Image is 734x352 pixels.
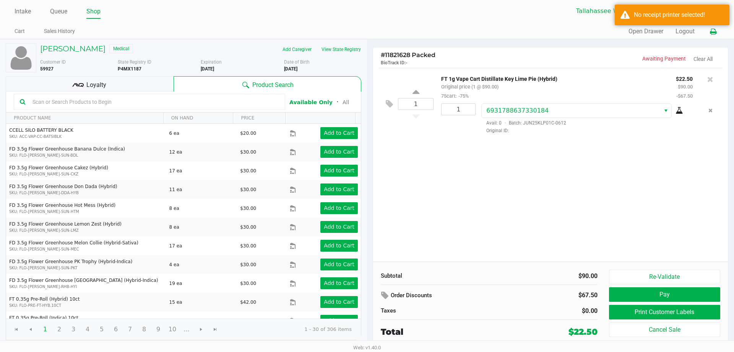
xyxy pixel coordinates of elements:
[9,152,163,158] p: SKU: FLO-[PERSON_NAME]-SUN-BDL
[609,323,720,337] button: Cancel Sale
[151,322,166,337] span: Page 9
[13,326,19,332] span: Go to the first page
[6,180,166,199] td: FD 3.5g Flower Greenhouse Don Dada (Hybrid)
[609,287,720,302] button: Pay
[118,59,151,65] span: State Registry ID
[179,322,194,337] span: Page 11
[201,59,222,65] span: Expiration
[343,98,349,106] button: All
[320,165,358,177] button: Add to Cart
[240,168,256,174] span: $30.00
[324,205,354,211] app-button-loader: Add to Cart
[166,255,237,274] td: 4 ea
[320,183,358,195] button: Add to Cart
[6,293,166,311] td: FT 0.35g Pre-Roll (Hybrid) 10ct
[320,202,358,214] button: Add to Cart
[533,289,598,302] div: $67.50
[6,161,166,180] td: FD 3.5g Flower Greenhouse Cakez (Hybrid)
[441,93,469,99] small: 75cart:
[441,84,499,90] small: Original price (1 @ $90.00)
[324,299,354,305] app-button-loader: Add to Cart
[324,242,354,249] app-button-loader: Add to Cart
[40,44,106,53] h5: [PERSON_NAME]
[324,224,354,230] app-button-loader: Add to Cart
[38,322,52,337] span: Page 1
[240,131,256,136] span: $20.00
[406,60,408,65] span: -
[40,59,66,65] span: Customer ID
[550,55,686,63] p: Awaiting Payment
[6,113,163,124] th: PRODUCT NAME
[240,262,256,267] span: $30.00
[9,284,163,290] p: SKU: FLO-[PERSON_NAME]-RHB-HYI
[381,60,406,65] span: BioTrack ID:
[278,43,317,56] button: Add Caregiver
[324,167,354,174] app-button-loader: Add to Cart
[23,322,38,337] span: Go to the previous page
[324,318,354,324] app-button-loader: Add to Cart
[44,26,75,36] a: Sales History
[693,55,713,63] button: Clear All
[320,146,358,158] button: Add to Cart
[576,7,651,16] span: Tallahassee WC
[284,59,310,65] span: Date of Birth
[123,322,137,337] span: Page 7
[320,277,358,289] button: Add to Cart
[333,98,343,106] span: ᛫
[66,322,81,337] span: Page 3
[320,221,358,233] button: Add to Cart
[9,303,163,308] p: SKU: FLO-PRE-FT-HYB.10CT
[9,134,163,139] p: SKU: ACC-VAP-CC-BATSIBLK
[9,190,163,196] p: SKU: FLO-[PERSON_NAME]-DDA-HYB
[381,272,484,280] div: Subtotal
[163,113,233,124] th: ON HAND
[6,199,166,218] td: FD 3.5g Flower Greenhouse Hot Mess (Hybrid)
[166,142,237,161] td: 12 ea
[324,280,354,286] app-button-loader: Add to Cart
[381,51,385,59] span: #
[166,161,237,180] td: 17 ea
[705,103,716,118] button: Remove the package from the orderLine
[80,322,95,337] span: Page 4
[240,149,256,155] span: $30.00
[441,74,664,82] p: FT 1g Vape Cart Distillate Key Lime Pie (Hybrid)
[676,27,695,36] button: Logout
[320,127,358,139] button: Add to Cart
[6,113,361,319] div: Data table
[208,322,222,337] span: Go to the last page
[28,326,34,332] span: Go to the previous page
[324,261,354,267] app-button-loader: Add to Cart
[166,293,237,311] td: 15 ea
[240,224,256,230] span: $30.00
[229,326,352,333] kendo-pager-info: 1 - 30 of 306 items
[676,93,693,99] small: -$67.50
[9,209,163,214] p: SKU: FLO-[PERSON_NAME]-SUN-HTM
[6,255,166,274] td: FD 3.5g Flower Greenhouse PK Trophy (Hybrid-Indica)
[165,322,180,337] span: Page 10
[6,274,166,293] td: FD 3.5g Flower Greenhouse [GEOGRAPHIC_DATA] (Hybrid-Indica)
[456,93,469,99] span: -75%
[9,171,163,177] p: SKU: FLO-[PERSON_NAME]-SUN-CKZ
[15,26,25,36] a: Cart
[94,322,109,337] span: Page 5
[9,322,24,337] span: Go to the first page
[324,149,354,155] app-button-loader: Add to Cart
[198,326,204,332] span: Go to the next page
[284,66,297,72] b: [DATE]
[502,120,509,126] span: ·
[52,322,67,337] span: Page 2
[678,84,693,90] small: $90.00
[240,243,256,249] span: $30.00
[9,228,163,233] p: SKU: FLO-[PERSON_NAME]-SUN-LMZ
[320,296,358,308] button: Add to Cart
[109,322,123,337] span: Page 6
[495,272,598,281] div: $90.00
[6,311,166,330] td: FT 0.35g Pre-Roll (Indica) 10ct
[252,80,294,90] span: Product Search
[381,326,518,338] div: Total
[166,199,237,218] td: 8 ea
[481,120,566,126] span: Avail: 0 Batch: JUN25KLP01C-0612
[655,4,666,18] button: Select
[609,270,720,284] button: Re-Validate
[381,306,484,315] div: Taxes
